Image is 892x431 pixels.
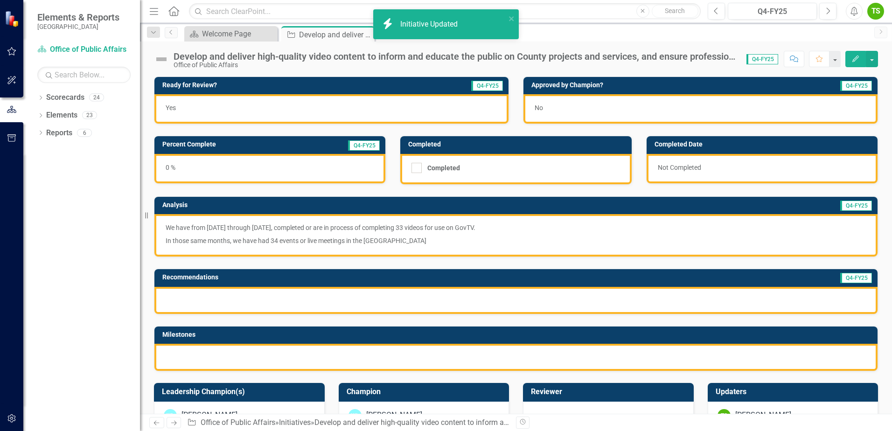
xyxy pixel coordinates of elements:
[471,81,503,91] span: Q4-FY25
[166,104,176,111] span: Yes
[164,409,177,422] div: WL
[162,141,298,148] h3: Percent Complete
[746,54,778,64] span: Q4-FY25
[46,92,84,103] a: Scorecards
[37,12,119,23] span: Elements & Reports
[366,410,422,421] div: [PERSON_NAME]
[37,44,131,55] a: Office of Public Affairs
[535,104,543,111] span: No
[154,154,385,183] div: 0 %
[735,410,791,421] div: [PERSON_NAME]
[202,28,275,40] div: Welcome Page
[299,29,372,41] div: Develop and deliver high-quality video content to inform and educate the public on County project...
[162,82,376,89] h3: Ready for Review?
[665,7,685,14] span: Search
[46,128,72,139] a: Reports
[867,3,884,20] button: TS
[174,62,737,69] div: Office of Public Affairs
[89,94,104,102] div: 24
[5,11,21,27] img: ClearPoint Strategy
[348,409,362,422] div: WL
[655,141,873,148] h3: Completed Date
[201,418,275,427] a: Office of Public Affairs
[181,410,237,421] div: [PERSON_NAME]
[187,417,509,428] div: » »
[647,154,878,183] div: Not Completed
[154,52,169,67] img: Not Defined
[728,3,817,20] button: Q4-FY25
[162,388,320,396] h3: Leadership Champion(s)
[347,388,505,396] h3: Champion
[166,223,866,234] p: We have from [DATE] through [DATE], completed or are in process of completing 33 videos for use o...
[531,388,689,396] h3: Reviewer
[162,202,472,209] h3: Analysis
[348,140,380,151] span: Q4-FY25
[82,111,97,119] div: 23
[174,51,737,62] div: Develop and deliver high-quality video content to inform and educate the public on County project...
[652,5,698,18] button: Search
[840,81,872,91] span: Q4-FY25
[531,82,766,89] h3: Approved by Champion?
[731,6,814,17] div: Q4-FY25
[162,274,611,281] h3: Recommendations
[37,23,119,30] small: [GEOGRAPHIC_DATA]
[37,67,131,83] input: Search Below...
[166,234,866,245] p: In those same months, we have had 34 events or live meetings in the [GEOGRAPHIC_DATA]
[187,28,275,40] a: Welcome Page
[400,19,460,30] div: Initiative Updated
[46,110,77,121] a: Elements
[189,3,701,20] input: Search ClearPoint...
[718,409,731,422] div: TS
[509,13,515,24] button: close
[77,129,92,137] div: 6
[716,388,874,396] h3: Updaters
[408,141,627,148] h3: Completed
[840,201,872,211] span: Q4-FY25
[840,273,872,283] span: Q4-FY25
[279,418,311,427] a: Initiatives
[162,331,873,338] h3: Milestones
